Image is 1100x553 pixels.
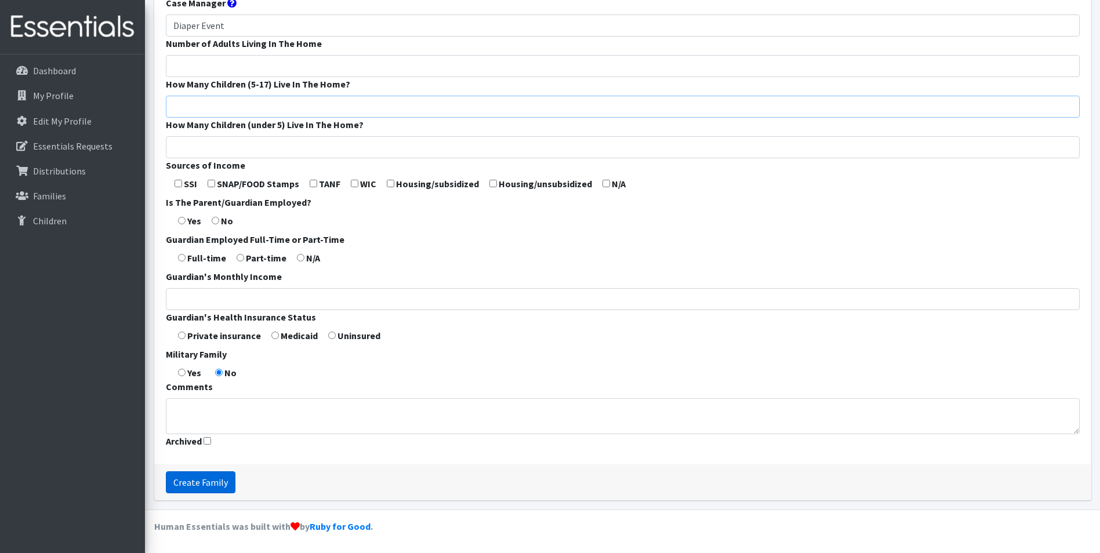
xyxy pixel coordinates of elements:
a: Families [5,184,140,208]
label: Guardian's Health Insurance Status [166,310,316,324]
label: SSI [184,177,197,191]
label: Housing/subsidized [396,177,479,191]
strong: Yes [187,367,201,379]
label: TANF [319,177,340,191]
img: HumanEssentials [5,8,140,46]
p: Distributions [33,165,86,177]
label: Full-time [187,251,226,265]
label: How Many Children (under 5) Live In The Home? [166,118,364,132]
a: Ruby for Good [310,521,371,532]
label: Housing/unsubsidized [499,177,592,191]
p: Essentials Requests [33,140,112,152]
label: WIC [360,177,376,191]
a: My Profile [5,84,140,107]
strong: No [224,367,237,379]
strong: Human Essentials was built with by . [154,521,373,532]
label: Is The Parent/Guardian Employed? [166,195,311,209]
input: Create Family [166,471,235,493]
p: Dashboard [33,65,76,77]
label: Military Family [166,347,227,361]
label: Uninsured [337,329,380,343]
label: Guardian's Monthly Income [166,270,282,283]
a: Essentials Requests [5,134,140,158]
label: Medicaid [281,329,318,343]
label: Private insurance [187,329,261,343]
label: Comments [166,380,213,394]
label: Sources of Income [166,158,245,172]
p: Children [33,215,67,227]
label: Archived [166,434,202,448]
label: Yes [187,214,201,228]
a: Edit My Profile [5,110,140,133]
label: No [221,214,233,228]
label: Number of Adults Living In The Home [166,37,322,50]
p: Edit My Profile [33,115,92,127]
label: Part-time [246,251,286,265]
label: SNAP/FOOD Stamps [217,177,299,191]
label: N/A [612,177,626,191]
a: Distributions [5,159,140,183]
label: Guardian Employed Full-Time or Part-Time [166,232,344,246]
label: N/A [306,251,320,265]
p: Families [33,190,66,202]
a: Children [5,209,140,232]
a: Dashboard [5,59,140,82]
label: How Many Children (5-17) Live In The Home? [166,77,350,91]
p: My Profile [33,90,74,101]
